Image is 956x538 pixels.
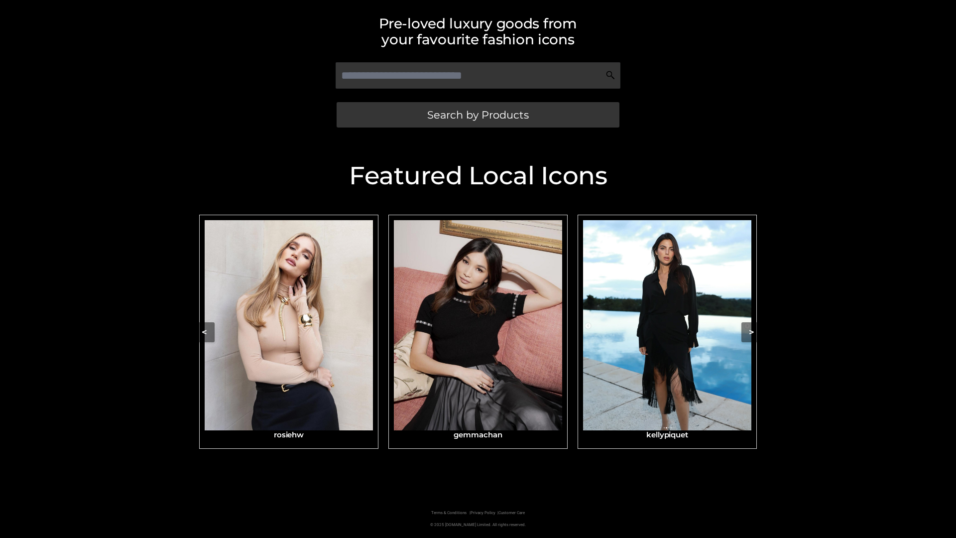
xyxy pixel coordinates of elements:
[583,220,751,431] img: kellypiquet
[605,70,615,80] img: Search Icon
[199,215,378,449] a: rosiehwrosiehw
[741,322,762,342] button: >
[471,511,498,515] a: Privacy Policy |
[194,322,215,342] button: <
[498,511,525,515] a: Customer Care
[394,430,562,439] h3: gemmachan
[205,220,373,431] img: rosiehw
[583,430,751,439] h3: kellypiquet
[431,511,471,515] a: Terms & Conditions |
[337,102,619,128] a: Search by Products
[194,215,762,450] div: Carousel Navigation
[388,215,568,449] a: gemmachangemmachan
[205,430,373,439] h3: rosiehw
[427,110,529,120] span: Search by Products
[194,15,762,47] h2: Pre-loved luxury goods from your favourite fashion icons
[194,522,762,529] p: © 2025 [DOMAIN_NAME] Limited. All rights reserved.
[194,163,762,188] h2: Featured Local Icons​
[394,220,562,431] img: gemmachan
[578,215,757,449] a: kellypiquetkellypiquet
